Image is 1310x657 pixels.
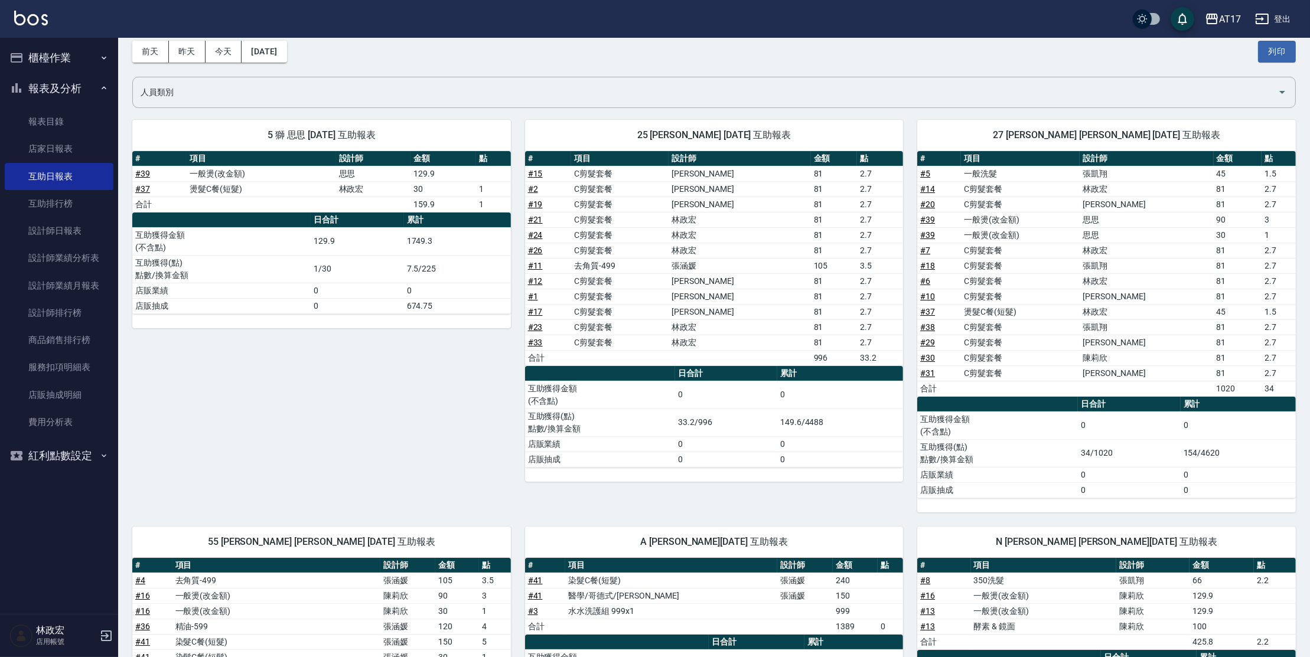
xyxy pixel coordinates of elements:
td: C剪髮套餐 [571,212,669,227]
img: Person [9,624,33,648]
td: 店販抽成 [132,298,311,313]
td: 0 [675,381,777,408]
td: 3.5 [479,573,510,588]
td: 合計 [917,381,961,396]
td: 7.5/225 [404,255,511,283]
a: 互助日報表 [5,163,113,190]
a: #41 [135,637,150,646]
td: 2.7 [1262,365,1296,381]
td: 674.75 [404,298,511,313]
td: 思思 [336,166,410,181]
button: AT17 [1200,7,1246,31]
td: 81 [1214,197,1262,212]
td: 81 [811,273,857,289]
td: 2.7 [857,197,903,212]
td: 一般洗髮 [961,166,1080,181]
td: [PERSON_NAME] [669,197,811,212]
td: 去角質-499 [571,258,669,273]
td: 互助獲得(點) 點數/換算金額 [917,439,1078,467]
td: C剪髮套餐 [961,335,1080,350]
a: #38 [920,322,935,332]
a: #18 [920,261,935,270]
th: 金額 [435,558,480,573]
div: AT17 [1219,12,1241,27]
h5: 林政宏 [36,625,96,636]
td: [PERSON_NAME] [669,304,811,319]
a: #39 [135,169,150,178]
a: #39 [920,215,935,224]
th: 點 [476,151,510,166]
td: 思思 [1080,227,1213,243]
td: 林政宏 [336,181,410,197]
td: 林政宏 [1080,273,1213,289]
td: 350洗髮 [971,573,1117,588]
table: a dense table [525,366,904,468]
td: 張凱翔 [1080,319,1213,335]
td: 81 [1214,243,1262,258]
td: 3 [479,588,510,603]
td: 合計 [132,197,187,212]
td: 店販業績 [132,283,311,298]
td: C剪髮套餐 [961,258,1080,273]
td: 0 [311,283,403,298]
a: #30 [920,353,935,362]
td: 2.7 [857,335,903,350]
td: 81 [811,181,857,197]
td: 2.7 [1262,181,1296,197]
td: 林政宏 [1080,304,1213,319]
td: 張凱翔 [1080,166,1213,181]
td: 2.7 [857,304,903,319]
td: C剪髮套餐 [571,243,669,258]
td: 一般燙(改金額) [172,588,381,603]
td: 1.5 [1262,166,1296,181]
th: # [917,558,970,573]
td: 張凱翔 [1080,258,1213,273]
a: #24 [528,230,543,240]
button: 櫃檯作業 [5,43,113,73]
td: 陳莉欣 [1080,350,1213,365]
td: 店販抽成 [525,452,676,467]
span: 25 [PERSON_NAME] [DATE] 互助報表 [539,129,889,141]
td: 240 [833,573,878,588]
td: 2.7 [857,166,903,181]
a: 互助排行榜 [5,190,113,217]
th: # [132,151,187,166]
td: 林政宏 [669,335,811,350]
a: #37 [135,184,150,194]
p: 店用帳號 [36,636,96,647]
td: 33.2 [857,350,903,365]
input: 人員名稱 [138,82,1273,103]
th: 項目 [961,151,1080,166]
td: 3 [1262,212,1296,227]
td: 3.5 [857,258,903,273]
td: 81 [811,243,857,258]
td: C剪髮套餐 [961,243,1080,258]
td: 996 [811,350,857,365]
td: 0 [1181,482,1296,498]
td: C剪髮套餐 [961,181,1080,197]
a: #21 [528,215,543,224]
a: #13 [920,606,935,616]
td: 66 [1190,573,1254,588]
td: 林政宏 [669,212,811,227]
th: 金額 [1190,558,1254,573]
td: 1 [1262,227,1296,243]
a: #33 [528,338,543,347]
td: 2.7 [857,319,903,335]
a: #41 [528,576,543,585]
td: 一般燙(改金額) [961,227,1080,243]
button: 紅利點數設定 [5,440,113,471]
td: 1 [476,197,510,212]
td: 0 [1078,411,1181,439]
th: 項目 [187,151,335,166]
td: 互助獲得金額 (不含點) [917,411,1078,439]
td: 1749.3 [404,227,511,255]
a: #39 [920,230,935,240]
td: 互助獲得(點) 點數/換算金額 [525,408,676,436]
td: 張涵媛 [669,258,811,273]
td: C剪髮套餐 [571,304,669,319]
th: 點 [1254,558,1296,573]
td: 105 [811,258,857,273]
td: 81 [811,289,857,304]
a: #16 [920,591,935,600]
